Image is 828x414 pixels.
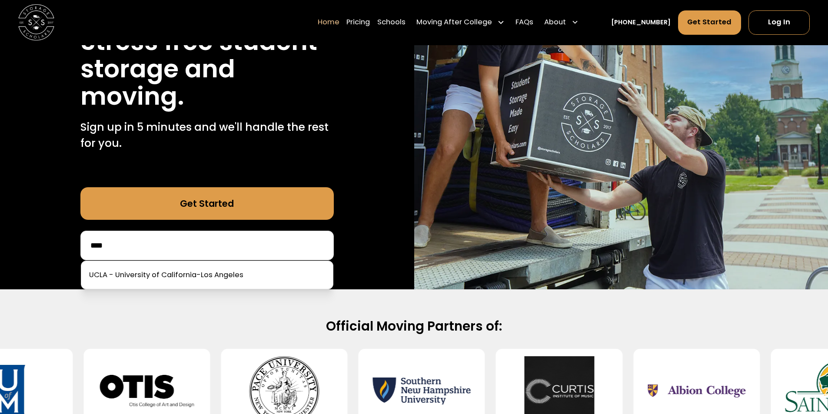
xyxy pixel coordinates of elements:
a: FAQs [515,10,533,35]
div: About [541,10,582,35]
div: Moving After College [416,17,492,28]
a: Home [318,10,339,35]
img: Storage Scholars main logo [18,4,54,40]
h2: Official Moving Partners of: [125,318,704,335]
a: home [18,4,54,40]
a: Log In [748,10,810,35]
h1: Stress free student storage and moving. [80,28,334,110]
a: [PHONE_NUMBER] [611,18,671,27]
div: Moving After College [413,10,509,35]
a: Get Started [678,10,742,35]
a: Pricing [346,10,370,35]
p: Sign up in 5 minutes and we'll handle the rest for you. [80,119,334,152]
a: Schools [377,10,406,35]
div: About [544,17,566,28]
a: Get Started [80,187,334,220]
